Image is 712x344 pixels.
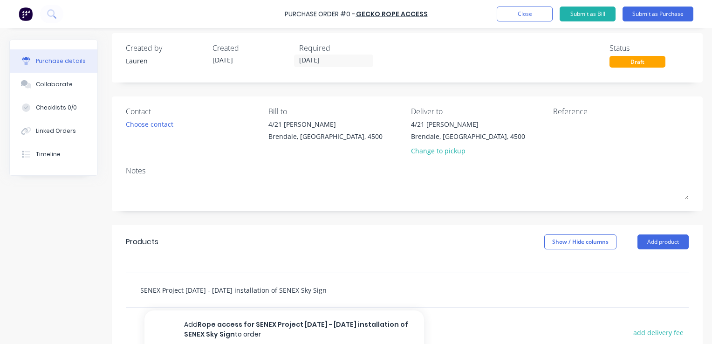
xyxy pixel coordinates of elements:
div: Purchase Order #0 - [285,9,355,19]
button: Submit as Bill [560,7,616,21]
button: Show / Hide columns [544,234,616,249]
img: Factory [19,7,33,21]
div: Status [609,42,689,54]
div: Timeline [36,150,61,158]
button: Purchase details [10,49,97,73]
div: Checklists 0/0 [36,103,77,112]
a: Gecko Rope Access [356,9,428,19]
div: Products [126,236,158,248]
div: Created [212,42,292,54]
div: Brendale, [GEOGRAPHIC_DATA], 4500 [411,131,525,141]
div: 4/21 [PERSON_NAME] [268,119,383,129]
div: Reference [553,106,689,117]
div: Contact [126,106,261,117]
input: Start typing to add a product... [141,281,327,299]
button: add delivery fee [628,326,689,338]
div: Linked Orders [36,127,76,135]
button: Timeline [10,143,97,166]
button: Collaborate [10,73,97,96]
div: Draft [609,56,665,68]
div: Brendale, [GEOGRAPHIC_DATA], 4500 [268,131,383,141]
div: Required [299,42,378,54]
div: Lauren [126,56,205,66]
div: Change to pickup [411,146,525,156]
div: Deliver to [411,106,547,117]
button: Add product [637,234,689,249]
div: Bill to [268,106,404,117]
div: Notes [126,165,689,176]
div: 4/21 [PERSON_NAME] [411,119,525,129]
button: Submit as Purchase [623,7,693,21]
div: Purchase details [36,57,86,65]
div: Choose contact [126,119,173,129]
button: Checklists 0/0 [10,96,97,119]
button: Close [497,7,553,21]
div: Created by [126,42,205,54]
button: Linked Orders [10,119,97,143]
div: Collaborate [36,80,73,89]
